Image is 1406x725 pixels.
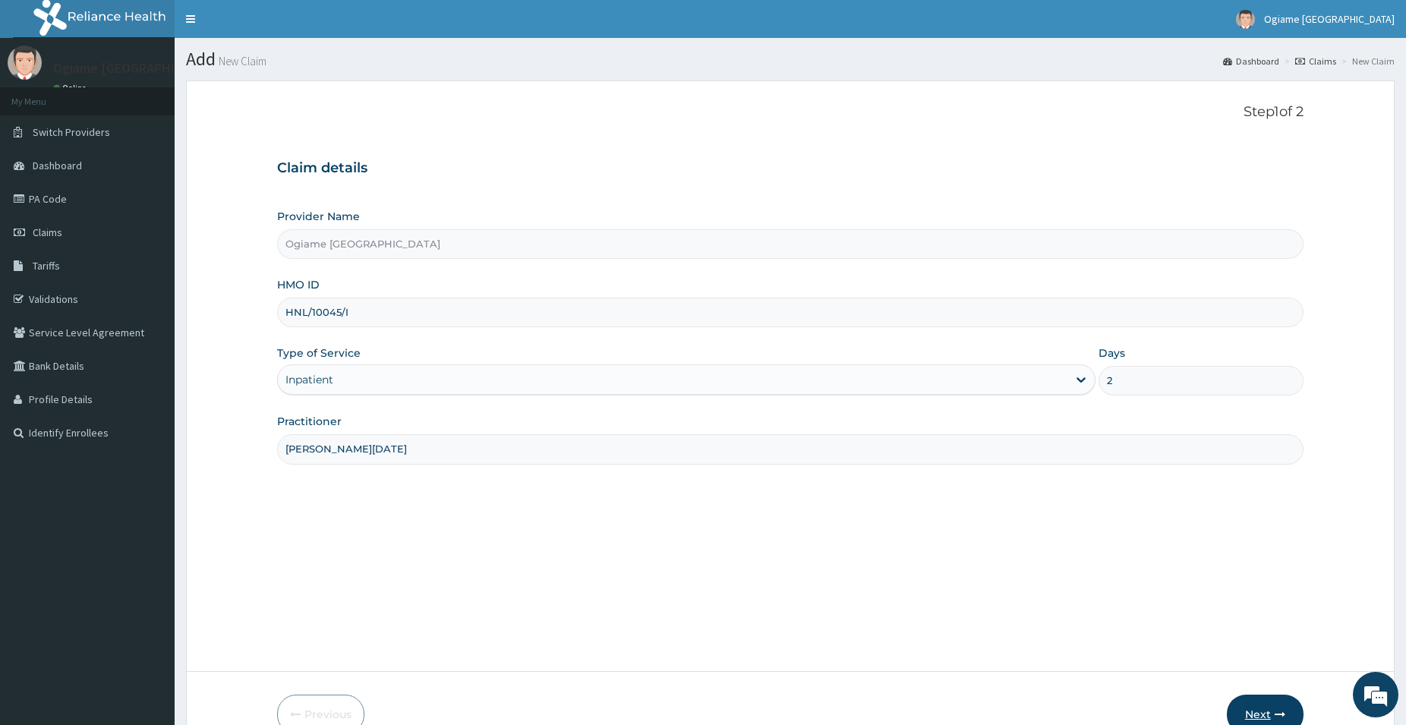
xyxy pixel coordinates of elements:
span: Dashboard [33,159,82,172]
input: Enter Name [277,434,1304,464]
small: New Claim [216,55,266,67]
img: d_794563401_company_1708531726252_794563401 [28,76,61,114]
span: Ogiame [GEOGRAPHIC_DATA] [1264,12,1395,26]
textarea: Type your message and hit 'Enter' [8,415,289,468]
a: Claims [1295,55,1336,68]
input: Enter HMO ID [277,298,1304,327]
div: Inpatient [285,372,333,387]
span: Claims [33,225,62,239]
div: Minimize live chat window [249,8,285,44]
p: Ogiame [GEOGRAPHIC_DATA] [53,61,226,75]
label: Provider Name [277,209,360,224]
h3: Claim details [277,160,1304,177]
span: Switch Providers [33,125,110,139]
label: Days [1099,345,1125,361]
a: Online [53,83,90,93]
h1: Add [186,49,1395,69]
span: We're online! [88,191,210,345]
span: Tariffs [33,259,60,273]
label: HMO ID [277,277,320,292]
p: Step 1 of 2 [277,104,1304,121]
img: User Image [1236,10,1255,29]
a: Dashboard [1223,55,1279,68]
label: Type of Service [277,345,361,361]
li: New Claim [1338,55,1395,68]
label: Practitioner [277,414,342,429]
img: User Image [8,46,42,80]
div: Chat with us now [79,85,255,105]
